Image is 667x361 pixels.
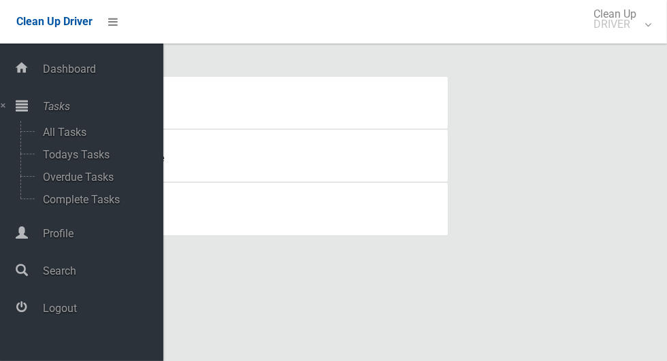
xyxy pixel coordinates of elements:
span: Search [39,264,163,277]
span: Profile [39,227,163,240]
a: Clean Up Driver [16,12,93,32]
span: All Tasks [39,126,152,139]
small: DRIVER [593,19,636,29]
span: Logout [39,302,163,315]
span: Clean Up [587,9,650,29]
span: Complete Tasks [39,193,152,206]
span: Overdue Tasks [39,171,152,184]
span: Todays Tasks [39,148,152,161]
span: Clean Up Driver [16,15,93,28]
span: Dashboard [39,63,163,75]
span: Tasks [39,100,163,113]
